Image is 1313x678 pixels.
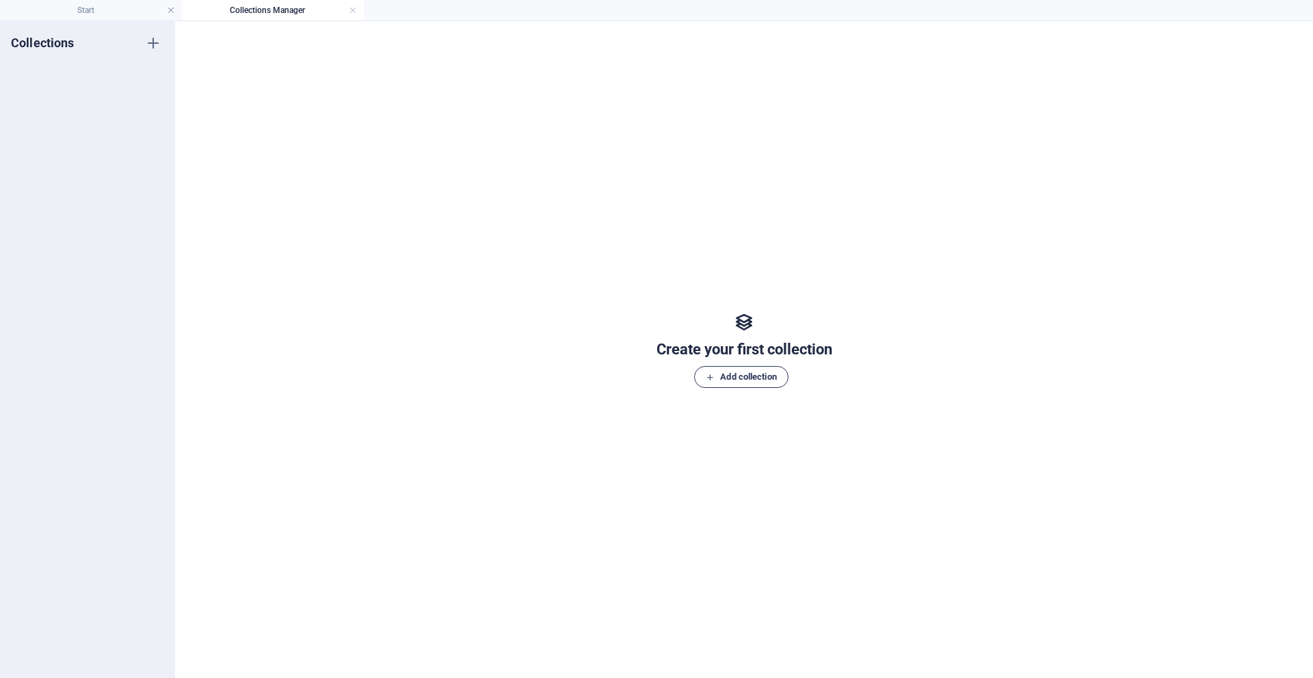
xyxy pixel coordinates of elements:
[11,35,75,51] h6: Collections
[145,35,161,51] i: Create new collection
[694,366,788,388] button: Add collection
[706,369,776,385] span: Add collection
[182,3,364,18] h4: Collections Manager
[656,339,832,361] h5: Create your first collection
